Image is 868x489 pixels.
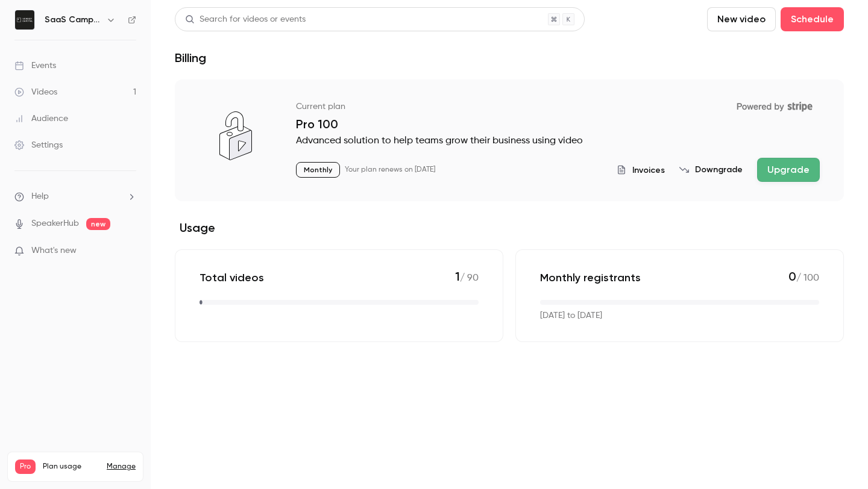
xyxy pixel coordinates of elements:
[632,164,665,176] span: Invoices
[45,14,101,26] h6: SaaS Camp by Vendep Capital
[707,7,776,31] button: New video
[540,270,641,285] p: Monthly registrants
[788,269,796,284] span: 0
[455,269,479,285] p: / 90
[122,246,136,257] iframe: Noticeable Trigger
[14,60,56,72] div: Events
[15,10,34,30] img: SaaS Camp by Vendep Capital
[200,270,264,285] p: Total videos
[185,13,306,26] div: Search for videos or events
[296,162,340,178] p: Monthly
[14,113,68,125] div: Audience
[107,462,136,472] a: Manage
[296,134,820,148] p: Advanced solution to help teams grow their business using video
[31,190,49,203] span: Help
[15,459,36,474] span: Pro
[175,51,206,65] h1: Billing
[175,79,844,342] section: billing
[345,165,435,175] p: Your plan renews on [DATE]
[14,139,63,151] div: Settings
[86,218,110,230] span: new
[43,462,99,472] span: Plan usage
[296,117,820,131] p: Pro 100
[14,86,57,98] div: Videos
[14,190,136,203] li: help-dropdown-opener
[296,101,345,113] p: Current plan
[781,7,844,31] button: Schedule
[31,217,79,230] a: SpeakerHub
[175,220,844,235] h2: Usage
[617,164,665,176] button: Invoices
[679,164,743,176] button: Downgrade
[757,158,820,182] button: Upgrade
[455,269,460,284] span: 1
[788,269,819,285] p: / 100
[31,244,77,257] span: What's new
[540,310,602,322] p: [DATE] to [DATE]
